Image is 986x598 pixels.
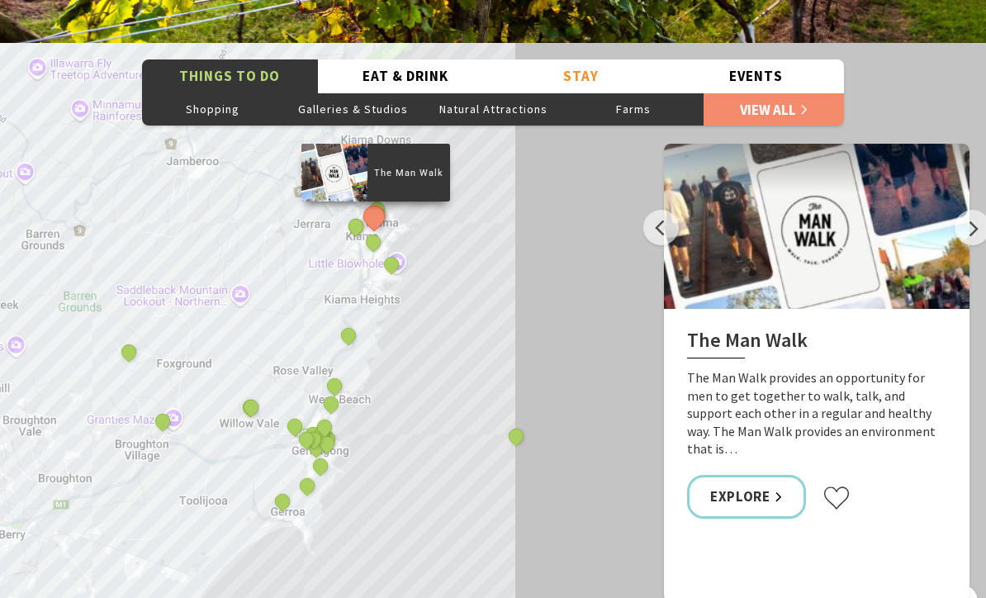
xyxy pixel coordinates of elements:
button: See detail about Soul Clay Studios [284,415,306,437]
button: See detail about Robyn Sharp, Cedar Ridge Studio and Gallery [118,341,140,363]
button: See detail about Pottery at Old Toolijooa School [505,425,527,447]
button: See detail about Fern Street Gallery [363,231,384,253]
button: See detail about Kiama Coast Walk [345,216,367,237]
button: Shopping [142,93,282,126]
button: See detail about Buena Vista Farm [310,455,331,477]
a: View All [704,93,844,126]
button: See detail about Gerringong Whale Watching Platform [296,430,317,451]
button: Stay [493,59,669,93]
button: See detail about Werri Beach and Point, Gerringong [320,393,342,415]
button: See detail about Candle and Diffuser Workshop [240,396,262,418]
button: See detail about Gerringong Bowling & Recreation Club [314,416,335,438]
h2: The Man Walk [687,329,946,358]
button: See detail about Werri Lagoon, Gerringong [324,376,345,397]
button: See detail about Little Blowhole, Kiama [381,254,402,275]
button: Galleries & Studios [282,93,423,126]
button: See detail about Mt Pleasant Lookout, Kiama Heights [338,325,359,347]
button: See detail about The Man Walk [358,202,389,232]
button: Events [669,59,845,93]
button: Natural Attractions [423,93,563,126]
button: See detail about Gerringong Golf Club [296,476,318,497]
button: See detail about Granties Maze and Fun Park [153,411,174,432]
button: Previous [643,210,679,245]
p: The Man Walk provides an opportunity for men to get together to walk, talk, and support each othe... [687,369,946,458]
a: Explore [687,475,806,519]
button: Things To Do [142,59,318,93]
button: Farms [563,93,704,126]
button: See detail about Zeynep Testoni Ceramics [272,491,293,513]
p: The Man Walk [367,165,450,181]
button: Eat & Drink [318,59,494,93]
button: Click to favourite The Man Walk [822,486,851,510]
